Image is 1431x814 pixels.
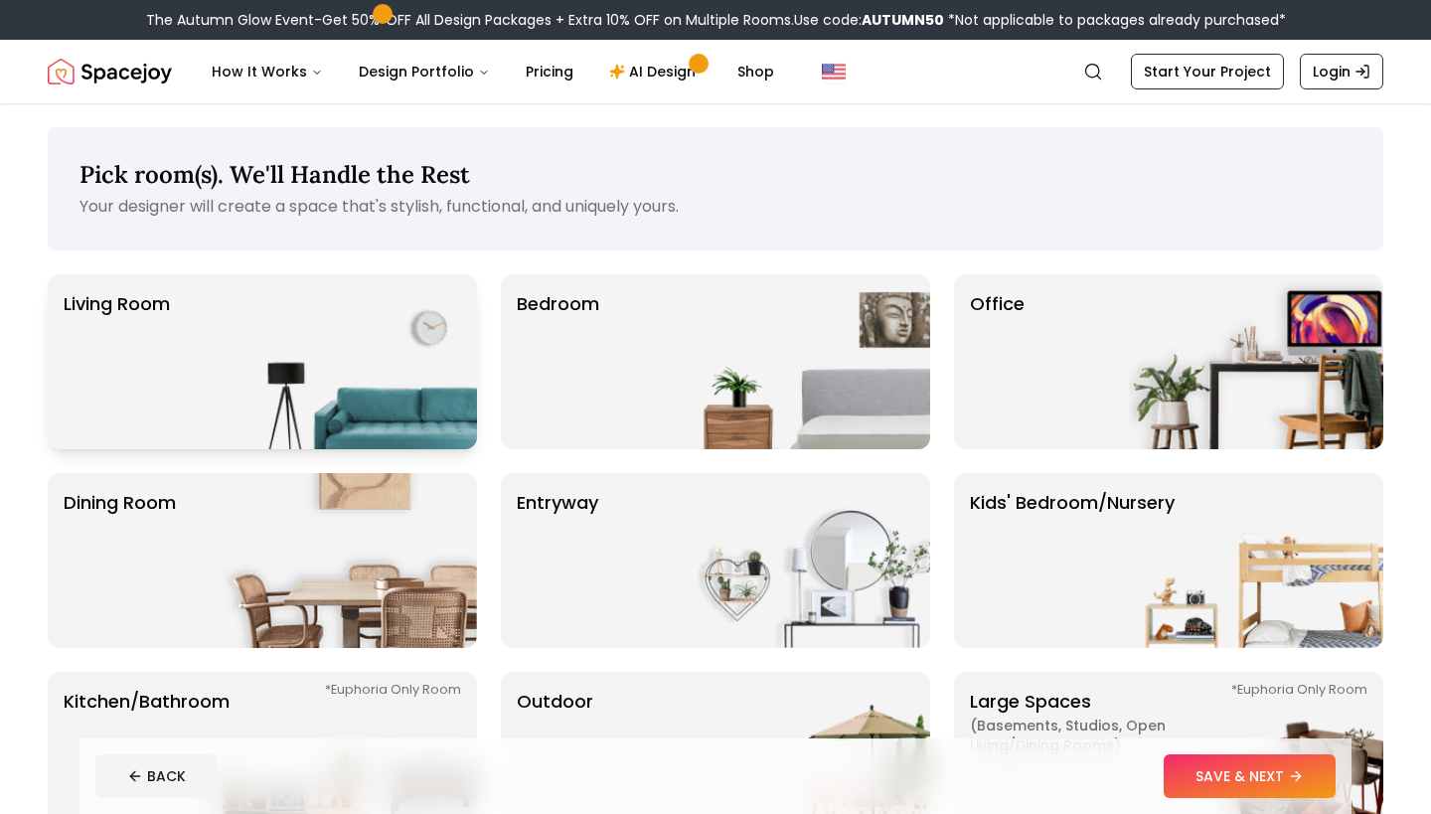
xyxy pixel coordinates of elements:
button: SAVE & NEXT [1164,754,1336,798]
p: Living Room [64,290,170,433]
img: Dining Room [223,473,477,648]
div: The Autumn Glow Event-Get 50% OFF All Design Packages + Extra 10% OFF on Multiple Rooms. [146,10,1286,30]
a: Spacejoy [48,52,172,91]
img: Office [1129,274,1383,449]
p: Office [970,290,1025,433]
p: Bedroom [517,290,599,433]
img: United States [822,60,846,83]
span: Pick room(s). We'll Handle the Rest [79,159,470,190]
img: Spacejoy Logo [48,52,172,91]
p: Dining Room [64,489,176,632]
button: BACK [95,754,218,798]
a: Pricing [510,52,589,91]
a: Login [1300,54,1383,89]
span: *Not applicable to packages already purchased* [944,10,1286,30]
p: Kids' Bedroom/Nursery [970,489,1175,632]
span: Use code: [794,10,944,30]
span: ( Basements, Studios, Open living/dining rooms ) [970,716,1218,755]
p: Your designer will create a space that's stylish, functional, and uniquely yours. [79,195,1351,219]
a: AI Design [593,52,717,91]
img: Kids' Bedroom/Nursery [1129,473,1383,648]
a: Shop [721,52,790,91]
button: Design Portfolio [343,52,506,91]
img: Living Room [223,274,477,449]
b: AUTUMN50 [862,10,944,30]
nav: Main [196,52,790,91]
img: Bedroom [676,274,930,449]
img: entryway [676,473,930,648]
p: entryway [517,489,598,632]
a: Start Your Project [1131,54,1284,89]
button: How It Works [196,52,339,91]
nav: Global [48,40,1383,103]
